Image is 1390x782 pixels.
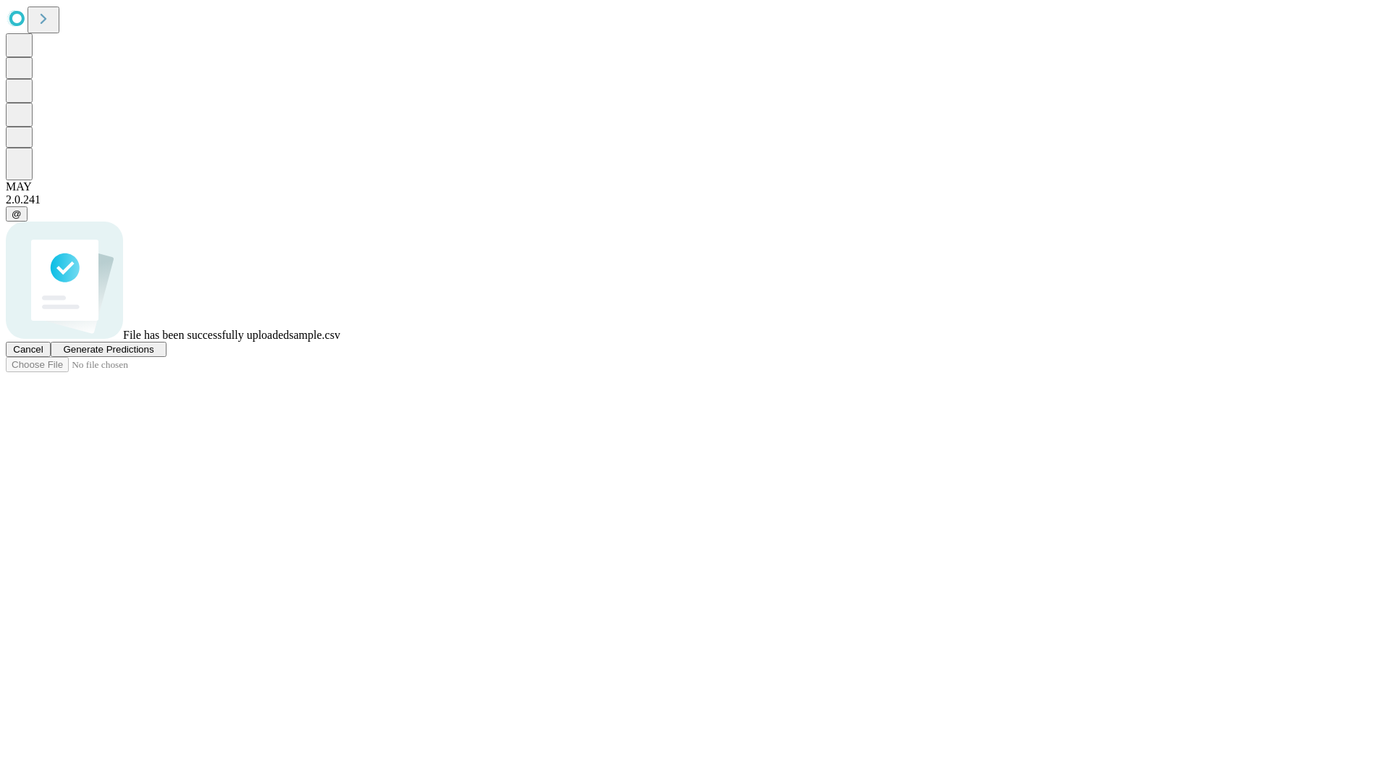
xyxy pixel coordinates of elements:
span: sample.csv [289,329,340,341]
button: Cancel [6,342,51,357]
span: Generate Predictions [63,344,153,355]
span: Cancel [13,344,43,355]
button: @ [6,206,28,222]
span: File has been successfully uploaded [123,329,289,341]
button: Generate Predictions [51,342,167,357]
div: MAY [6,180,1384,193]
span: @ [12,209,22,219]
div: 2.0.241 [6,193,1384,206]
